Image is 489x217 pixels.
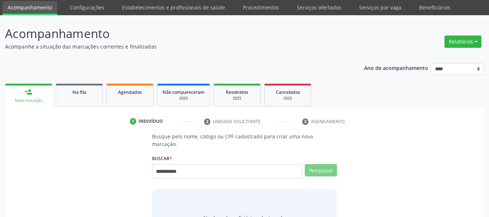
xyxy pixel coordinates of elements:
p: Busque pelo nome, código ou CPF cadastrado para criar uma nova marcação. [152,133,337,148]
div: Nova marcação [10,98,47,103]
div: 2025 [163,96,205,101]
span: Agendados [118,89,142,95]
p: Ano de acompanhamento [364,63,428,72]
div: person_add [25,88,33,96]
a: Procedimentos [238,1,284,14]
button: Pesquisar [305,164,337,176]
div: 2025 [219,96,255,101]
p: Acompanhamento [5,25,340,43]
span: Não compareceram [163,89,205,95]
button: Relatórios [444,36,481,48]
a: Beneficiários [414,1,455,14]
div: 2025 [270,96,306,101]
a: Configurações [65,1,109,14]
span: Na fila [72,89,86,95]
div: 1 [130,118,136,125]
span: Cancelados [276,89,300,95]
label: Buscar [152,153,172,164]
span: Resolvidos [226,89,248,95]
a: Serviços por vaga [354,1,406,14]
a: Estabelecimentos e profissionais de saúde [117,1,230,14]
a: Serviços ofertados [292,1,346,14]
div: Indivíduo [139,118,163,125]
p: Acompanhe a situação das marcações correntes e finalizadas [5,43,340,50]
a: Acompanhamento [3,1,57,15]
